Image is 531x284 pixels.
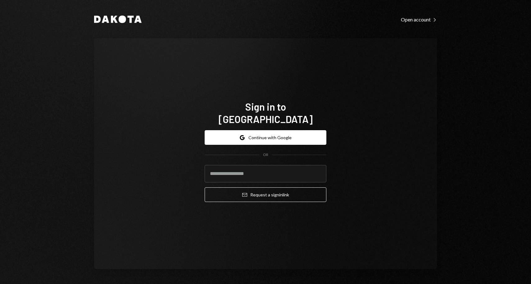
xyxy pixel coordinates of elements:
h1: Sign in to [GEOGRAPHIC_DATA] [205,100,326,125]
button: Continue with Google [205,130,326,145]
a: Open account [401,16,437,23]
div: OR [263,152,268,158]
button: Request a signinlink [205,187,326,202]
